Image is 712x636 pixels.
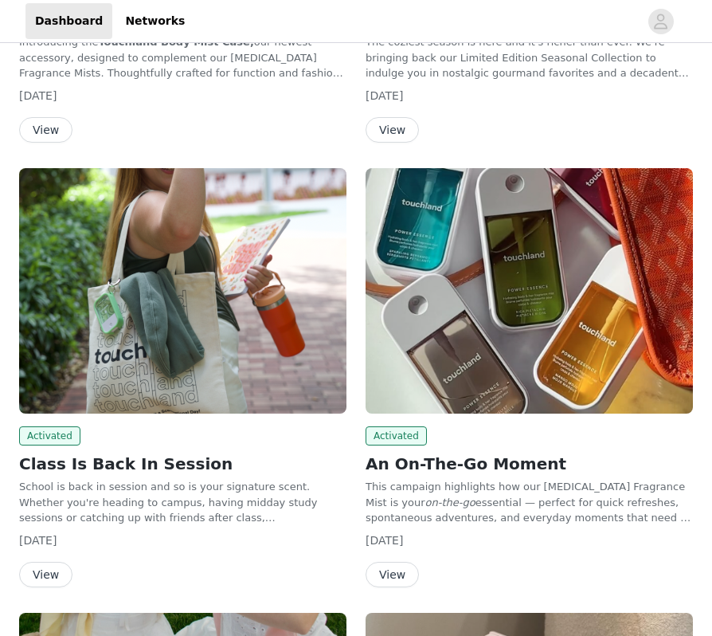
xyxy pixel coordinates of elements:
[366,452,693,476] h2: An On-The-Go Moment
[115,3,194,39] a: Networks
[366,569,419,581] a: View
[366,124,419,136] a: View
[19,124,72,136] a: View
[366,562,419,587] button: View
[366,34,693,81] p: The coziest season is here and it's richer than ever. We're bringing back our Limited Edition Sea...
[366,426,427,446] span: Activated
[19,569,72,581] a: View
[366,168,693,414] img: Touchland
[19,426,80,446] span: Activated
[19,479,346,526] p: School is back in session and so is your signature scent. Whether you're heading to campus, havin...
[425,497,475,508] em: on-the-go
[25,3,112,39] a: Dashboard
[19,562,72,587] button: View
[653,9,668,34] div: avatar
[366,534,403,547] span: [DATE]
[19,117,72,143] button: View
[19,34,346,81] p: Introducing the our newest accessory, designed to complement our [MEDICAL_DATA] Fragrance Mists. ...
[19,168,346,414] img: Touchland
[19,89,57,102] span: [DATE]
[366,89,403,102] span: [DATE]
[366,479,693,526] p: This campaign highlights how our [MEDICAL_DATA] Fragrance Mist is your essential — perfect for qu...
[366,117,419,143] button: View
[19,534,57,547] span: [DATE]
[19,452,346,476] h2: Class Is Back In Session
